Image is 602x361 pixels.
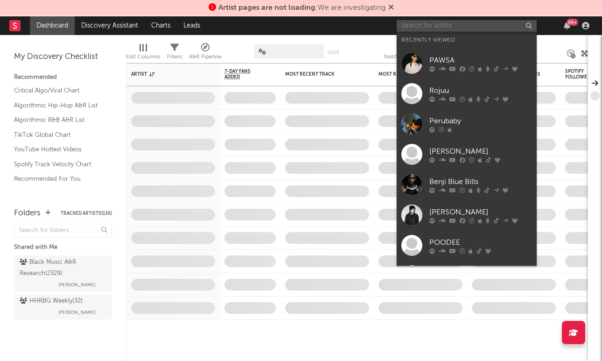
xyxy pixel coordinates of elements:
div: 99 + [567,19,578,26]
input: Search for folders... [14,224,112,237]
a: Niontay [397,261,537,291]
div: A&R Pipeline [189,51,222,63]
span: [PERSON_NAME] [58,307,96,318]
div: PAWSA [429,55,532,66]
input: Search for artists [397,20,537,32]
div: Folders [14,208,41,219]
div: [PERSON_NAME] [429,146,532,157]
div: A&R Pipeline [189,40,222,67]
a: Dashboard [30,16,75,35]
div: [PERSON_NAME] [429,206,532,218]
a: HHRBG Weekly(32)[PERSON_NAME] [14,294,112,319]
span: [PERSON_NAME] [58,279,96,290]
a: Leads [177,16,207,35]
div: Spotify Followers [565,69,598,80]
div: Most Recent Track [285,71,355,77]
div: My Discovery Checklist [14,51,112,63]
div: Edit Columns [126,51,160,63]
div: Recently Viewed [401,35,532,46]
span: : We are investigating [218,4,385,12]
a: Discovery Assistant [75,16,145,35]
div: Artist [131,71,201,77]
div: Black Music A&R Research ( 2329 ) [20,257,104,279]
div: Notifications (Artist) [384,51,433,63]
div: POODEE [429,237,532,248]
a: Critical Algo/Viral Chart [14,85,103,96]
button: Save [327,50,339,55]
div: Most Recent Copyright [378,71,448,77]
div: HHRBG Weekly ( 32 ) [20,296,83,307]
a: Benji Blue Bills [397,170,537,200]
a: Algorithmic Hip-Hop A&R List [14,100,103,111]
a: Recommended For You [14,174,103,184]
a: Black Music A&R Research(2329)[PERSON_NAME] [14,255,112,292]
a: Rojuu [397,78,537,109]
div: Edit Columns [126,40,160,67]
div: Filters [167,40,182,67]
div: Rojuu [429,85,532,96]
span: Dismiss [388,4,394,12]
a: Spotify Track Velocity Chart [14,159,103,170]
a: TikTok Global Chart [14,130,103,140]
div: Recommended [14,72,112,83]
a: POODEE [397,230,537,261]
button: Tracked Artists(136) [61,211,112,216]
span: Artist pages are not loading [218,4,315,12]
div: Benji Blue Bills [429,176,532,187]
div: Shared with Me [14,242,112,253]
a: [PERSON_NAME] [397,200,537,230]
div: Notifications (Artist) [384,40,433,67]
a: YouTube Hottest Videos [14,144,103,155]
button: 99+ [564,22,570,29]
a: Perubaby [397,109,537,139]
div: Filters [167,51,182,63]
a: Charts [145,16,177,35]
a: PAWSA [397,48,537,78]
a: Algorithmic R&B A&R List [14,115,103,125]
div: Perubaby [429,115,532,127]
a: [PERSON_NAME] [397,139,537,170]
span: 7-Day Fans Added [224,69,262,80]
